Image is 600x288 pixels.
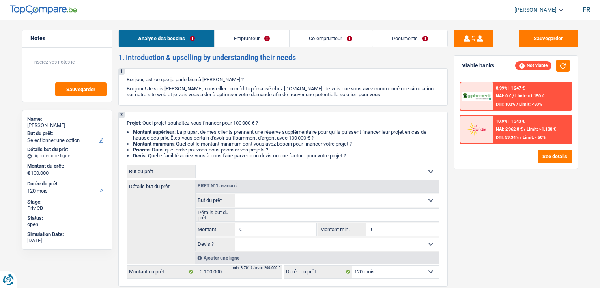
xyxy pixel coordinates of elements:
[284,266,352,278] label: Durée du prêt:
[119,69,125,75] div: 1
[196,183,240,189] div: Prêt n°1
[196,194,236,207] label: But du prêt
[462,122,492,137] img: Cofidis
[133,153,146,159] span: Devis
[318,223,366,236] label: Montant min.
[462,62,494,69] div: Viable banks
[290,30,372,47] a: Co-emprunteur
[27,231,107,238] div: Simulation Date:
[27,146,107,153] div: Détails but du prêt
[27,215,107,221] div: Status:
[515,94,544,99] span: Limit: >1.150 €
[127,165,196,178] label: But du prêt
[27,163,106,169] label: Montant du prêt:
[496,127,523,132] span: NAI: 2 962,8 €
[119,112,125,118] div: 2
[519,102,542,107] span: Limit: <50%
[583,6,590,13] div: fr
[524,127,525,132] span: /
[496,102,515,107] span: DTI: 100%
[10,5,77,15] img: TopCompare Logo
[523,135,546,140] span: Limit: <50%
[27,116,107,122] div: Name:
[195,266,204,278] span: €
[133,141,174,147] strong: Montant minimum
[538,150,572,163] button: See details
[496,86,525,91] div: 8.99% | 1 247 €
[27,181,106,187] label: Durée du prêt:
[515,61,551,70] div: Not viable
[527,127,556,132] span: Limit: >1.100 €
[496,119,525,124] div: 10.9% | 1 343 €
[520,135,521,140] span: /
[118,53,448,62] h2: 1. Introduction & upselling by understanding their needs
[27,122,107,129] div: [PERSON_NAME]
[508,4,563,17] a: [PERSON_NAME]
[119,30,214,47] a: Analyse des besoins
[27,238,107,244] div: [DATE]
[127,266,195,278] label: Montant du prêt
[372,30,447,47] a: Documents
[512,94,514,99] span: /
[215,30,289,47] a: Emprunteur
[27,130,106,137] label: But du prêt:
[27,221,107,228] div: open
[196,238,236,251] label: Devis ?
[127,180,195,189] label: Détails but du prêt
[127,86,439,97] p: Bonjour ! Je suis [PERSON_NAME], conseiller en crédit spécialisé chez [DOMAIN_NAME]. Je vois que ...
[133,141,439,147] li: : Quel est le montant minimum dont vous avez besoin pour financer votre projet ?
[516,102,518,107] span: /
[133,153,439,159] li: : Quelle facilité auriez-vous à nous faire parvenir un devis ou une facture pour votre projet ?
[462,92,492,101] img: AlphaCredit
[127,77,439,82] p: Bonjour, est-ce que je parle bien à [PERSON_NAME] ?
[133,129,439,141] li: : La plupart de mes clients prennent une réserve supplémentaire pour qu'ils puissent financer leu...
[195,252,439,264] div: Ajouter une ligne
[55,82,107,96] button: Sauvegarder
[27,153,107,159] div: Ajouter une ligne
[27,205,107,211] div: Priv CB
[27,199,107,205] div: Stage:
[133,147,439,153] li: : Dans quel ordre pouvons-nous prioriser vos projets ?
[496,94,511,99] span: NAI: 0 €
[127,120,140,126] span: Projet
[235,223,244,236] span: €
[196,223,236,236] label: Montant
[219,184,238,188] span: - Priorité
[514,7,557,13] span: [PERSON_NAME]
[196,209,236,221] label: Détails but du prêt
[233,266,280,270] div: min: 3.701 € / max: 200.000 €
[30,35,104,42] h5: Notes
[133,129,174,135] strong: Montant supérieur
[519,30,578,47] button: Sauvegarder
[127,120,439,126] p: : Quel projet souhaitez-vous financer pour 100 000 € ?
[366,223,375,236] span: €
[66,87,95,92] span: Sauvegarder
[27,170,30,176] span: €
[133,147,150,153] strong: Priorité
[496,135,519,140] span: DTI: 53.34%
